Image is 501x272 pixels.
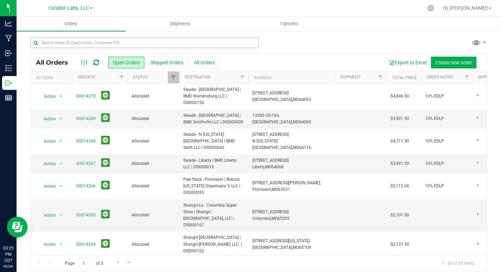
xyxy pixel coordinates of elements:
inline-svg: Inventory [5,65,12,72]
span: Allocated [132,212,175,218]
div: Actions [36,75,69,80]
button: All Orders [190,57,219,68]
a: Go to the last page [124,258,134,268]
span: MO [293,145,299,150]
span: Action [38,137,56,146]
span: 10% EDLP [425,138,444,144]
a: Filter [375,72,386,83]
span: $4,846.50 [391,93,409,100]
span: 10% EDLP [425,160,444,167]
span: MO [272,187,278,192]
button: Export to Excel [385,57,431,68]
a: Go to the next page [113,258,123,268]
span: Swade - [GEOGRAPHIC_DATA] | BMD Warrensburg LLC | DIS000150 [183,86,244,106]
span: [STREET_ADDRESS][PERSON_NAME], [252,180,321,185]
span: Shangri-[GEOGRAPHIC_DATA] | Shangri-[PERSON_NAME], LLC. | DIS000162 [183,234,244,254]
span: Allocated [132,138,175,144]
span: Action [38,210,56,220]
span: select [57,210,65,220]
span: Allocated [132,183,175,189]
span: 10% EDLP [425,115,444,122]
span: Allocated [132,93,175,100]
a: 00014269 [76,115,96,122]
span: Allocated [132,160,175,167]
a: Destination [185,75,211,79]
span: $4,711.50 [391,138,409,144]
a: 00014267 [76,160,96,167]
span: 13500 US-169, [252,113,280,118]
button: Create new order [431,57,476,68]
span: 63031 [278,187,290,192]
a: Order ID [78,75,95,79]
span: $2,107.50 [391,212,409,218]
iframe: Resource center [7,217,28,237]
a: 00014270 [76,93,96,100]
span: [STREET_ADDRESS][US_STATE] [252,238,310,243]
inline-svg: Analytics [5,20,12,27]
input: Search Order ID, Destination, Customer PO... [30,38,259,48]
span: Action [38,92,56,101]
p: 09/26 [3,264,13,269]
span: Orders [55,21,87,27]
span: select [57,92,65,101]
span: [GEOGRAPHIC_DATA], [252,97,293,102]
span: select [57,240,65,249]
span: Allocated [132,115,175,122]
span: MO [293,97,299,102]
span: Action [38,159,56,169]
a: Status [133,75,148,79]
span: Curador Labs, LLC [48,5,89,11]
span: $5,112.00 [391,183,409,189]
a: Filter [237,72,248,83]
a: Shipment [340,75,361,79]
inline-svg: Outbound [5,79,12,86]
a: Shipments [126,17,235,31]
a: Order Notes [426,75,453,79]
a: Filter [168,72,179,83]
span: Transfers [270,21,308,27]
a: Filter [461,72,473,83]
a: Orders [17,17,126,31]
a: 00014264 [76,241,96,248]
span: select [57,114,65,124]
span: Columbia, [252,216,271,221]
span: [STREET_ADDRESS] [252,91,289,95]
span: [STREET_ADDRESS] [252,209,289,214]
th: Address [248,72,335,84]
span: Page of 3 [59,258,109,269]
span: Action [38,240,56,249]
a: 00014266 [76,183,96,189]
span: Action [38,114,56,124]
span: select [57,137,65,146]
span: MO [293,120,299,124]
a: Total Price [392,75,417,80]
a: 00014268 [76,138,96,144]
span: $3,901.50 [391,115,409,122]
span: Feel State - Florissant | Robust [US_STATE] Dispensary 3, LLC | DIS000055 [183,176,244,196]
span: Shipments [161,21,200,27]
a: Transfers [234,17,344,31]
span: MO [293,245,299,250]
span: select [57,181,65,191]
span: Hi, [PERSON_NAME]! [443,5,488,11]
span: Swade - Liberty | BMD Liberty LLC | DIS000010 [183,157,244,170]
span: Allocated [132,241,175,248]
input: 1 [79,258,91,269]
span: All Orders [36,59,75,66]
span: MO [271,216,278,221]
span: 64068 [271,165,283,169]
span: select [57,159,65,169]
div: Manage settings [426,5,435,11]
span: 65202 [278,216,290,221]
span: 10% EDLP [425,93,444,100]
span: $2,137.50 [391,241,409,248]
span: Action [38,181,56,191]
p: 03:25 PM CDT [3,245,13,264]
span: Create new order [435,60,472,65]
span: 1 - 20 of 59 items [436,258,480,269]
span: 65109 [299,245,311,250]
button: Open Orders [108,57,144,68]
span: Swade - [GEOGRAPHIC_DATA] | BMD Smithville LLC | DIS000008 [183,112,244,125]
a: 00014265 [76,212,96,218]
span: Florissant, [252,187,272,192]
